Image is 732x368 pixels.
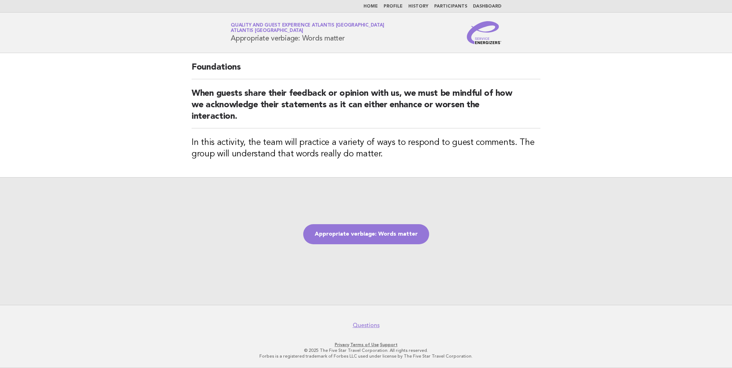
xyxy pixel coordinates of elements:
[231,23,384,33] a: Quality and Guest Experience Atlantis [GEOGRAPHIC_DATA]Atlantis [GEOGRAPHIC_DATA]
[146,348,586,353] p: © 2025 The Five Star Travel Corporation. All rights reserved.
[467,21,501,44] img: Service Energizers
[303,224,429,244] a: Appropriate verbiage: Words matter
[335,342,349,347] a: Privacy
[231,29,303,33] span: Atlantis [GEOGRAPHIC_DATA]
[363,4,378,9] a: Home
[231,23,384,42] h1: Appropriate verbiage: Words matter
[380,342,398,347] a: Support
[192,88,540,128] h2: When guests share their feedback or opinion with us, we must be mindful of how we acknowledge the...
[434,4,467,9] a: Participants
[192,137,540,160] h3: In this activity, the team will practice a variety of ways to respond to guest comments. The grou...
[192,62,540,79] h2: Foundations
[473,4,501,9] a: Dashboard
[350,342,379,347] a: Terms of Use
[146,342,586,348] p: · ·
[353,322,380,329] a: Questions
[408,4,428,9] a: History
[384,4,403,9] a: Profile
[146,353,586,359] p: Forbes is a registered trademark of Forbes LLC used under license by The Five Star Travel Corpora...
